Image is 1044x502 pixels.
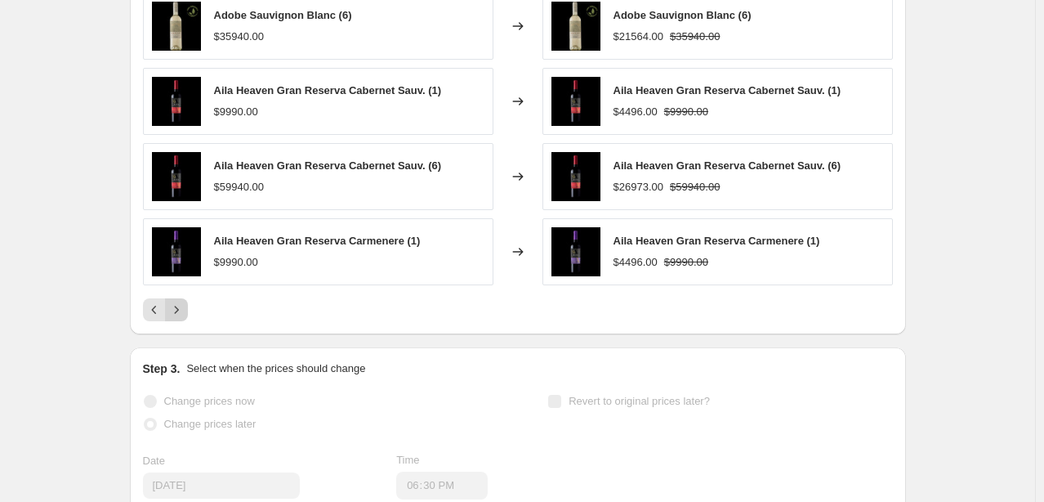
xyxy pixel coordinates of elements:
[551,227,600,276] img: aila-heaven-gran-reserva-carmenere_80x.jpg
[214,9,352,21] span: Adobe Sauvignon Blanc (6)
[664,254,708,271] strike: $9990.00
[613,254,658,271] div: $4496.00
[551,2,600,51] img: adobe-sauvignon-blanc-botella-750-cc_80x.jpg
[186,361,365,377] p: Select when the prices should change
[214,104,258,120] div: $9990.00
[396,472,488,500] input: 12:00
[165,298,188,321] button: Next
[164,418,257,430] span: Change prices later
[214,29,264,45] div: $35940.00
[152,77,201,126] img: aila-heaven-gran-reserva-cabernet-sauv_80x.jpg
[664,104,708,120] strike: $9990.00
[214,254,258,271] div: $9990.00
[569,395,710,407] span: Revert to original prices later?
[613,179,663,195] div: $26973.00
[670,29,720,45] strike: $35940.00
[143,361,181,377] h2: Step 3.
[143,473,300,499] input: 10/6/2025
[551,77,600,126] img: aila-heaven-gran-reserva-cabernet-sauv_80x.jpg
[214,84,442,96] span: Aila Heaven Gran Reserva Cabernet Sauv. (1)
[143,298,166,321] button: Previous
[613,235,820,247] span: Aila Heaven Gran Reserva Carmenere (1)
[214,159,442,172] span: Aila Heaven Gran Reserva Cabernet Sauv. (6)
[613,159,841,172] span: Aila Heaven Gran Reserva Cabernet Sauv. (6)
[613,29,663,45] div: $21564.00
[152,227,201,276] img: aila-heaven-gran-reserva-carmenere_80x.jpg
[214,235,421,247] span: Aila Heaven Gran Reserva Carmenere (1)
[152,152,201,201] img: aila-heaven-gran-reserva-cabernet-sauv_80x.jpg
[613,84,841,96] span: Aila Heaven Gran Reserva Cabernet Sauv. (1)
[152,2,201,51] img: adobe-sauvignon-blanc-botella-750-cc_80x.jpg
[214,179,264,195] div: $59940.00
[551,152,600,201] img: aila-heaven-gran-reserva-cabernet-sauv_80x.jpg
[164,395,255,407] span: Change prices now
[613,9,752,21] span: Adobe Sauvignon Blanc (6)
[670,179,720,195] strike: $59940.00
[143,455,165,467] span: Date
[396,454,419,466] span: Time
[143,298,188,321] nav: Pagination
[613,104,658,120] div: $4496.00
